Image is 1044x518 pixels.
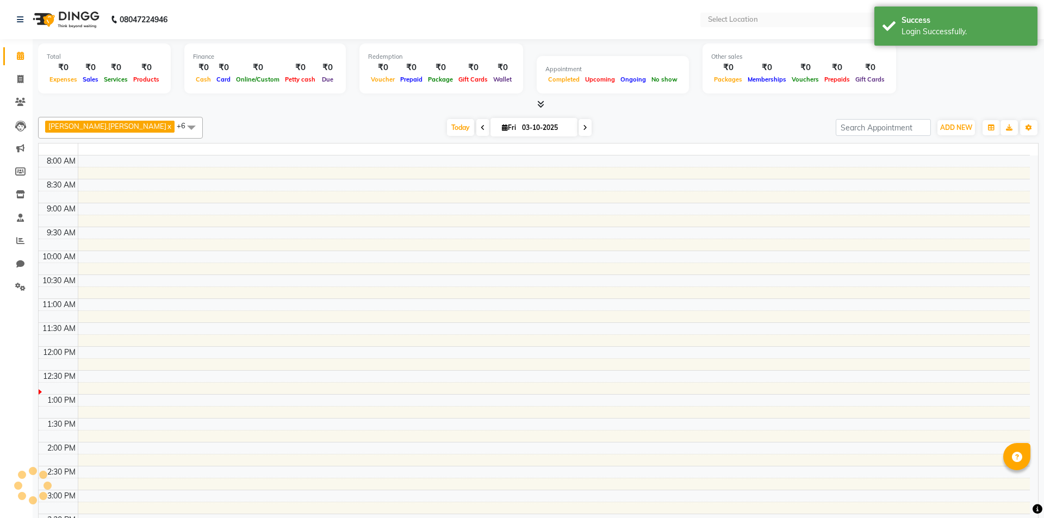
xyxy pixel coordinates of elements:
div: ₹0 [101,61,130,74]
div: 2:30 PM [45,466,78,478]
div: ₹0 [368,61,397,74]
span: Fri [499,123,519,132]
div: ₹0 [233,61,282,74]
div: Select Location [708,14,758,25]
span: No show [649,76,680,83]
div: ₹0 [745,61,789,74]
span: Voucher [368,76,397,83]
div: 3:00 PM [45,490,78,502]
div: ₹0 [214,61,233,74]
div: ₹0 [822,61,853,74]
span: Card [214,76,233,83]
div: 1:00 PM [45,395,78,406]
span: Prepaid [397,76,425,83]
span: Due [319,76,336,83]
button: ADD NEW [937,120,975,135]
span: Gift Cards [853,76,887,83]
div: ₹0 [80,61,101,74]
div: ₹0 [711,61,745,74]
div: Other sales [711,52,887,61]
span: Services [101,76,130,83]
div: Finance [193,52,337,61]
div: 8:30 AM [45,179,78,191]
span: Online/Custom [233,76,282,83]
div: ₹0 [456,61,490,74]
div: 2:00 PM [45,442,78,454]
span: +6 [177,121,194,130]
div: ₹0 [490,61,514,74]
span: ADD NEW [940,123,972,132]
input: 2025-10-03 [519,120,573,136]
div: Appointment [545,65,680,74]
span: Upcoming [582,76,618,83]
div: ₹0 [130,61,162,74]
div: Total [47,52,162,61]
span: Products [130,76,162,83]
b: 08047224946 [120,4,167,35]
a: x [166,122,171,130]
div: ₹0 [425,61,456,74]
div: 10:00 AM [40,251,78,263]
span: Completed [545,76,582,83]
span: Ongoing [618,76,649,83]
div: 12:30 PM [41,371,78,382]
div: Redemption [368,52,514,61]
div: ₹0 [282,61,318,74]
div: ₹0 [47,61,80,74]
div: ₹0 [193,61,214,74]
span: Prepaids [822,76,853,83]
div: ₹0 [789,61,822,74]
div: 12:00 PM [41,347,78,358]
span: Gift Cards [456,76,490,83]
span: Vouchers [789,76,822,83]
span: Package [425,76,456,83]
div: Success [902,15,1029,26]
span: Today [447,119,474,136]
span: [PERSON_NAME].[PERSON_NAME] [48,122,166,130]
span: Wallet [490,76,514,83]
div: 8:00 AM [45,155,78,167]
div: 11:00 AM [40,299,78,310]
div: 9:30 AM [45,227,78,239]
span: Sales [80,76,101,83]
div: ₹0 [397,61,425,74]
div: Login Successfully. [902,26,1029,38]
span: Expenses [47,76,80,83]
span: Memberships [745,76,789,83]
input: Search Appointment [836,119,931,136]
div: 9:00 AM [45,203,78,215]
span: Petty cash [282,76,318,83]
span: Cash [193,76,214,83]
div: ₹0 [318,61,337,74]
img: logo [28,4,102,35]
div: 11:30 AM [40,323,78,334]
div: 10:30 AM [40,275,78,286]
div: ₹0 [853,61,887,74]
div: 1:30 PM [45,419,78,430]
span: Packages [711,76,745,83]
